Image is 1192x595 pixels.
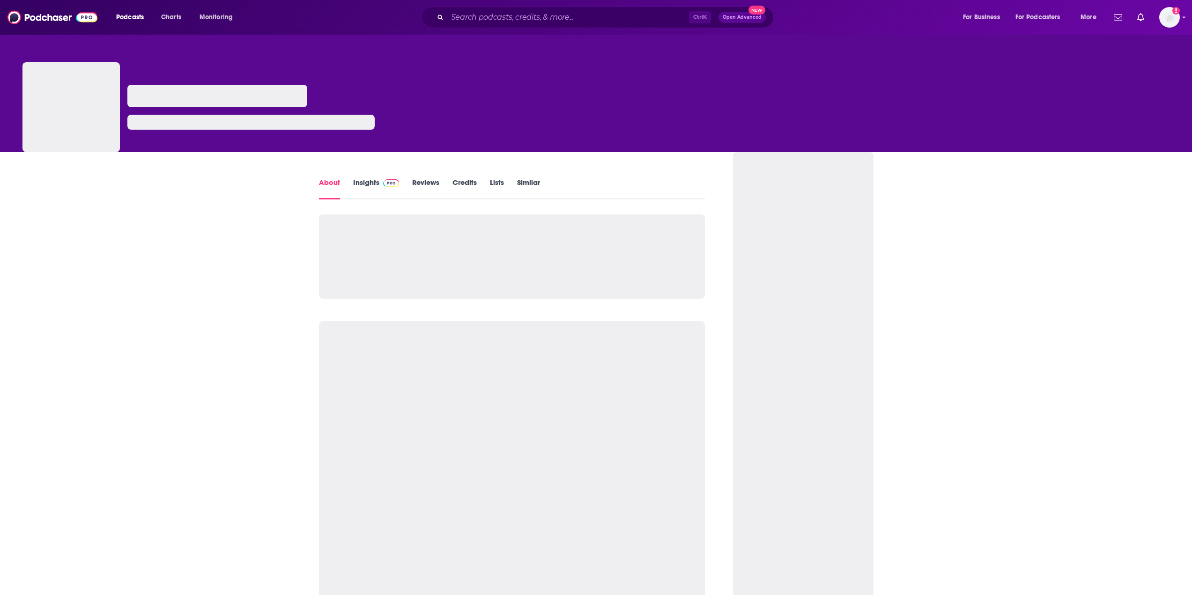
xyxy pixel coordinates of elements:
[447,10,689,25] input: Search podcasts, credits, & more...
[412,178,439,199] a: Reviews
[1133,9,1148,25] a: Show notifications dropdown
[1015,11,1060,24] span: For Podcasters
[319,178,340,199] a: About
[430,7,783,28] div: Search podcasts, credits, & more...
[193,10,245,25] button: open menu
[161,11,181,24] span: Charts
[1110,9,1126,25] a: Show notifications dropdown
[1159,7,1180,28] span: Logged in as nicole.koremenos
[110,10,156,25] button: open menu
[956,10,1012,25] button: open menu
[490,178,504,199] a: Lists
[723,15,762,20] span: Open Advanced
[1009,10,1074,25] button: open menu
[517,178,540,199] a: Similar
[1159,7,1180,28] img: User Profile
[718,12,766,23] button: Open AdvancedNew
[1159,7,1180,28] button: Show profile menu
[1074,10,1108,25] button: open menu
[689,11,711,23] span: Ctrl K
[200,11,233,24] span: Monitoring
[155,10,187,25] a: Charts
[353,178,400,199] a: InsightsPodchaser Pro
[7,8,97,26] img: Podchaser - Follow, Share and Rate Podcasts
[748,6,765,15] span: New
[452,178,477,199] a: Credits
[1172,7,1180,15] svg: Add a profile image
[383,179,400,187] img: Podchaser Pro
[116,11,144,24] span: Podcasts
[963,11,1000,24] span: For Business
[1081,11,1096,24] span: More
